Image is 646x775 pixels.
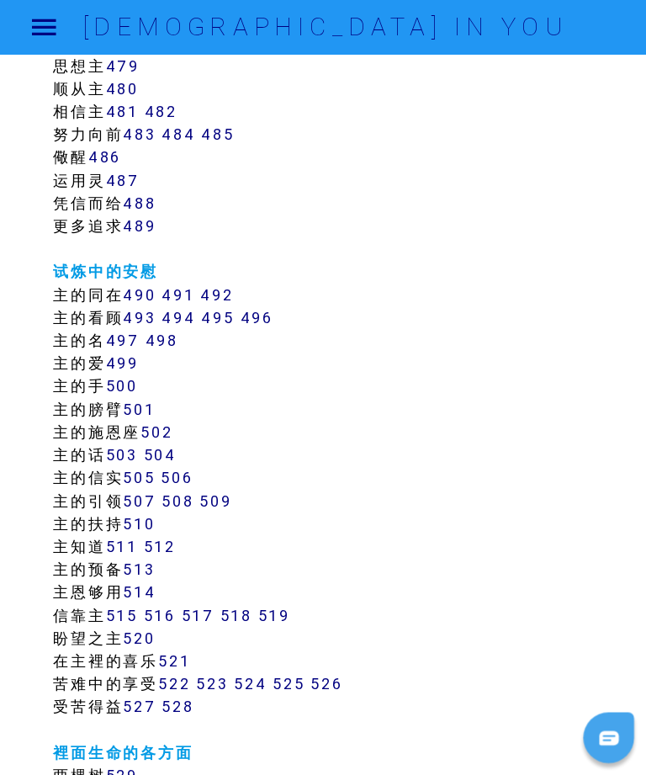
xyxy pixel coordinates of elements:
a: 500 [105,374,137,393]
a: 496 [238,305,271,325]
a: 522 [157,669,189,688]
a: 479 [105,56,139,75]
a: 526 [308,669,340,688]
a: 497 [105,328,139,348]
a: 528 [161,692,193,711]
a: 510 [122,510,154,529]
a: 495 [200,305,233,325]
a: 491 [161,283,193,302]
a: 494 [161,305,194,325]
a: 512 [142,533,174,552]
a: 493 [122,305,155,325]
a: 488 [122,192,155,211]
a: 518 [219,601,251,620]
a: 527 [122,692,155,711]
a: 490 [122,283,155,302]
a: 520 [122,624,154,643]
a: 507 [122,487,155,507]
a: 523 [194,669,226,688]
a: 480 [105,78,138,98]
a: 504 [142,442,175,461]
a: 509 [199,487,230,507]
a: 498 [144,328,177,348]
a: 516 [142,601,174,620]
a: 485 [200,124,233,143]
a: 裡面生命的各方面 [53,737,192,756]
a: 501 [122,396,154,416]
a: 503 [105,442,137,461]
a: 试炼中的安慰 [53,260,157,279]
a: 515 [105,601,137,620]
a: 482 [143,101,176,120]
a: 513 [122,555,154,575]
a: 511 [105,533,137,552]
a: 508 [161,487,193,507]
a: 486 [87,146,120,166]
a: 502 [140,419,172,438]
a: 521 [157,646,189,666]
a: 487 [105,169,139,188]
a: 484 [161,124,194,143]
a: 517 [180,601,213,620]
a: 524 [232,669,265,688]
a: 519 [256,601,288,620]
a: 499 [105,351,138,370]
a: 505 [122,464,154,484]
a: 525 [271,669,303,688]
a: 492 [199,283,232,302]
a: 489 [122,215,155,234]
a: 514 [122,578,155,597]
a: 483 [122,124,155,143]
a: 506 [160,464,192,484]
a: 481 [105,101,138,120]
